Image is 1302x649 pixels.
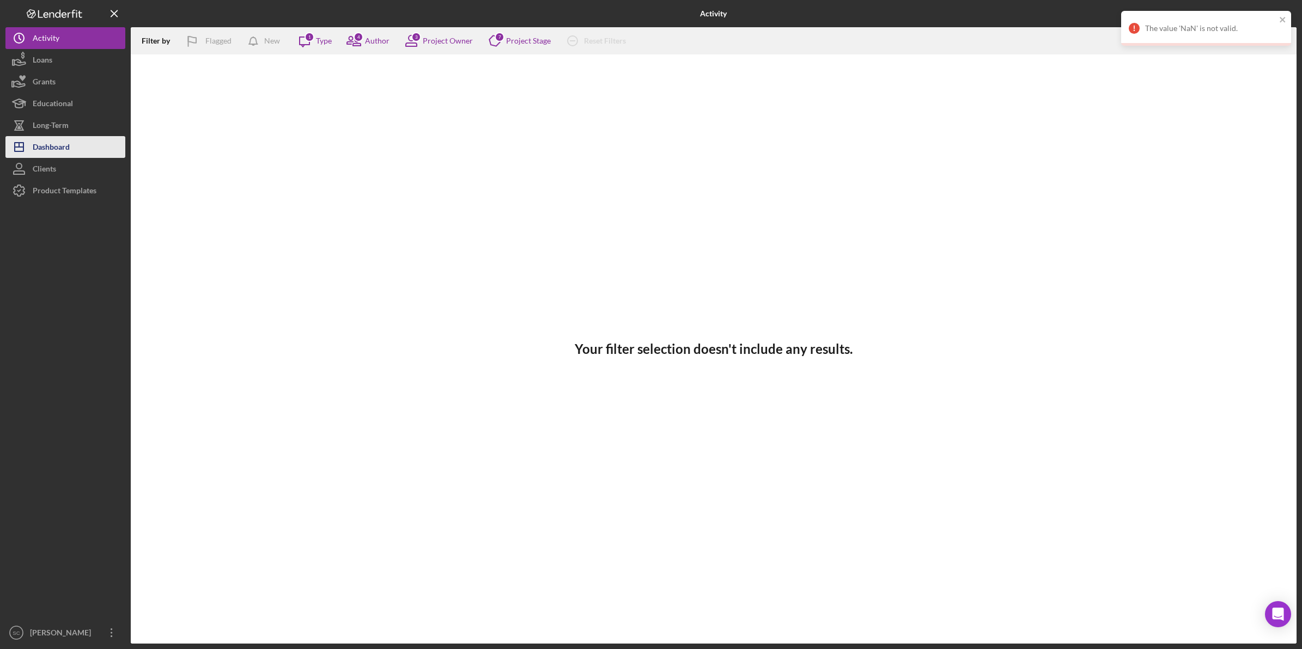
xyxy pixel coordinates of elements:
div: Long-Term [33,114,69,139]
button: Dashboard [5,136,125,158]
div: Grants [33,71,56,95]
button: Flagged [178,30,242,52]
div: Loans [33,49,52,74]
div: Clients [33,158,56,182]
h3: Your filter selection doesn't include any results. [575,341,853,357]
div: [PERSON_NAME] [27,622,98,646]
button: Loans [5,49,125,71]
button: Grants [5,71,125,93]
button: SC[PERSON_NAME] [5,622,125,644]
div: Project Owner [423,36,473,45]
div: New [264,30,280,52]
text: SC [13,630,20,636]
b: Activity [700,9,727,18]
button: Long-Term [5,114,125,136]
div: Filter by [142,36,178,45]
div: 4 [354,32,363,42]
div: Reset Filters [584,30,626,52]
button: Product Templates [5,180,125,201]
div: Open Intercom Messenger [1265,601,1291,627]
div: 3 [411,32,421,42]
div: Dashboard [33,136,70,161]
button: Reset Filters [559,30,637,52]
div: Project Stage [506,36,551,45]
div: Author [365,36,390,45]
button: close [1279,15,1287,26]
div: Educational [33,93,73,117]
div: 7 [495,32,504,42]
button: Clients [5,158,125,180]
button: Activity [5,27,125,49]
div: Product Templates [33,180,96,204]
button: Educational [5,93,125,114]
button: New [242,30,291,52]
div: Type [316,36,332,45]
div: The value 'NaN' is not valid. [1145,24,1276,33]
div: 1 [305,32,314,42]
div: Flagged [205,30,232,52]
div: Activity [33,27,59,52]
